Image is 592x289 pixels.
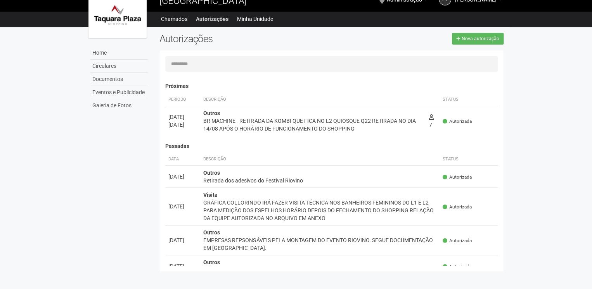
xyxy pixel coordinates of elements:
th: Status [440,153,498,166]
strong: Visita [203,192,218,198]
div: [DATE] [168,173,197,181]
span: Autorizada [443,237,472,244]
div: EMPRESAS REPSONSÁVEIS PELA MONTAGEM DO EVENTO RIOVINO. SEGUE DOCUMENTAÇÃO EM [GEOGRAPHIC_DATA]. [203,236,436,252]
a: Circulares [90,60,148,73]
th: Data [165,153,200,166]
div: [DATE] [168,236,197,244]
div: [DATE] [168,113,197,121]
div: [DATE] [168,203,197,210]
a: Galeria de Fotos [90,99,148,112]
strong: Outros [203,259,220,265]
a: Minha Unidade [237,14,273,24]
span: Nova autorização [462,36,499,41]
span: Autorizada [443,263,472,270]
strong: Outros [203,110,220,116]
h4: Passadas [165,143,498,149]
strong: Outros [203,229,220,236]
div: [DATE] [168,121,197,129]
a: Eventos e Publicidade [90,86,148,99]
th: Período [165,93,200,106]
a: Nova autorização [452,33,504,45]
div: Retirada dos adesivos do Festival Riovino [203,177,436,184]
a: Autorizações [196,14,228,24]
span: 7 [429,114,433,128]
h4: Próximas [165,83,498,89]
div: [DATE] [168,262,197,270]
a: Home [90,46,148,60]
th: Descrição [200,93,426,106]
span: Autorizada [443,118,472,125]
div: BR MACHINE - RETIRADA DA KOMBI QUE FICA NO L2 QUIOSQUE Q22 RETIRADA NO DIA 14/08 APÓS O HORÁRIO D... [203,117,422,132]
th: Status [440,93,498,106]
div: GRÁFICA COLLORINDO IRÁ FAZER VISITA TÉCNICA NOS BANHEIROS FEMININOS DO L1 E L2 PARA MEDIÇÃO DOS E... [203,199,436,222]
span: Autorizada [443,204,472,210]
a: Chamados [161,14,187,24]
span: Autorizada [443,174,472,181]
h2: Autorizações [159,33,325,45]
th: Descrição [200,153,440,166]
strong: Outros [203,170,220,176]
a: Documentos [90,73,148,86]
